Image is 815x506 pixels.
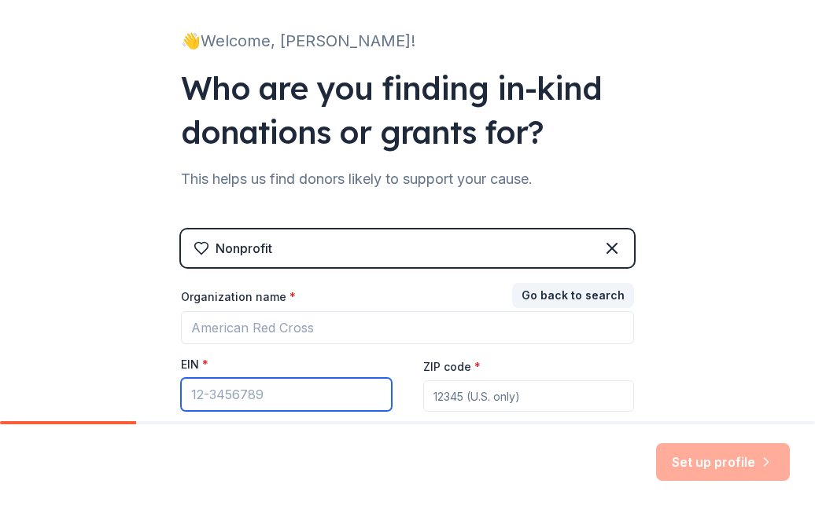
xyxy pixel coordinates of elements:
[181,167,634,192] div: This helps us find donors likely to support your cause.
[216,239,272,258] div: Nonprofit
[181,66,634,154] div: Who are you finding in-kind donations or grants for?
[423,380,634,412] input: 12345 (U.S. only)
[181,28,634,53] div: 👋 Welcome, [PERSON_NAME]!
[512,283,634,308] button: Go back to search
[181,357,208,372] label: EIN
[181,378,392,411] input: 12-3456789
[181,289,296,305] label: Organization name
[423,359,481,375] label: ZIP code
[181,311,634,344] input: American Red Cross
